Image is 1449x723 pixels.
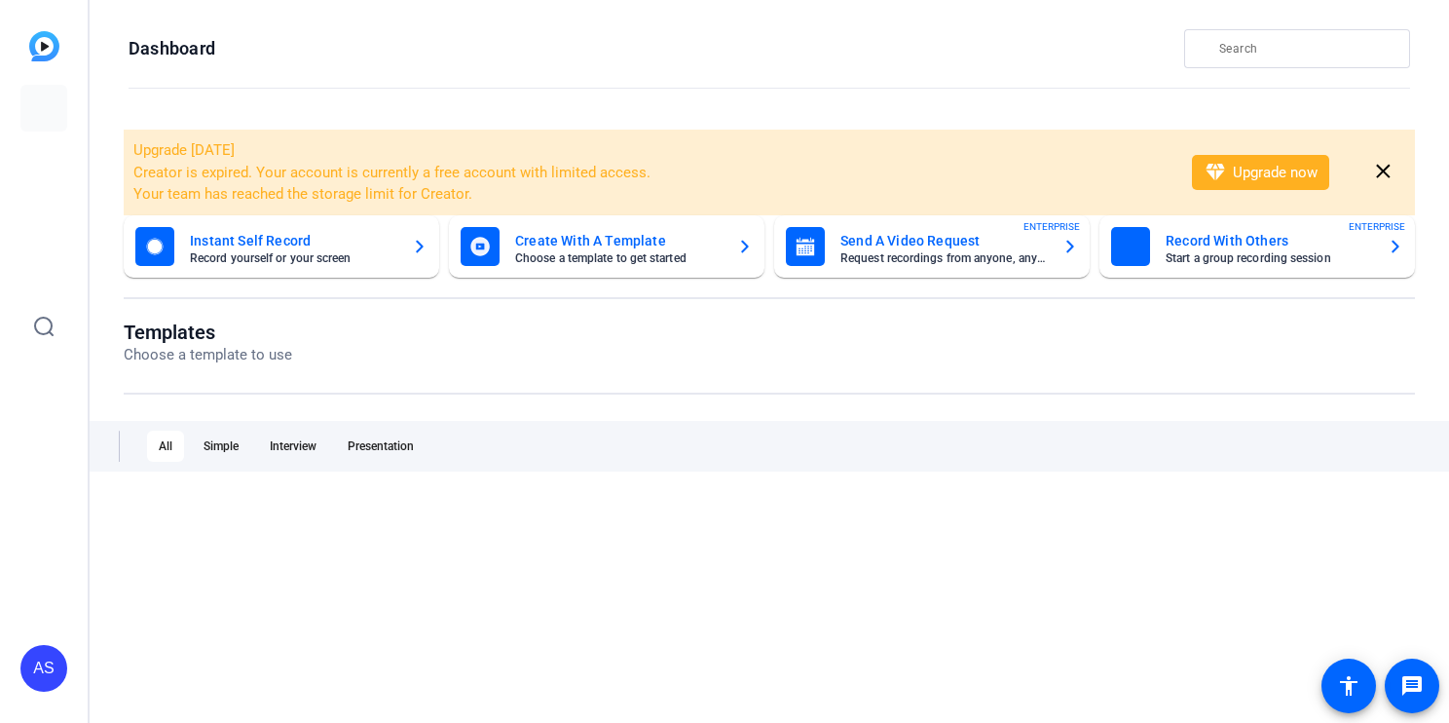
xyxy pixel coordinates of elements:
[1192,155,1329,190] button: Upgrade now
[190,252,396,264] mat-card-subtitle: Record yourself or your screen
[1166,252,1372,264] mat-card-subtitle: Start a group recording session
[1023,219,1080,234] span: ENTERPRISE
[29,31,59,61] img: blue-gradient.svg
[258,431,328,462] div: Interview
[840,252,1047,264] mat-card-subtitle: Request recordings from anyone, anywhere
[20,645,67,692] div: AS
[124,215,439,278] button: Instant Self RecordRecord yourself or your screen
[1219,37,1394,60] input: Search
[1400,674,1424,698] mat-icon: message
[124,321,292,344] h1: Templates
[133,162,1167,184] li: Creator is expired. Your account is currently a free account with limited access.
[1099,215,1415,278] button: Record With OthersStart a group recording sessionENTERPRISE
[124,344,292,366] p: Choose a template to use
[1337,674,1360,698] mat-icon: accessibility
[192,431,250,462] div: Simple
[336,431,426,462] div: Presentation
[147,431,184,462] div: All
[515,229,722,252] mat-card-title: Create With A Template
[1371,160,1395,184] mat-icon: close
[1204,161,1227,184] mat-icon: diamond
[133,183,1167,206] li: Your team has reached the storage limit for Creator.
[515,252,722,264] mat-card-subtitle: Choose a template to get started
[190,229,396,252] mat-card-title: Instant Self Record
[133,141,235,159] span: Upgrade [DATE]
[1349,219,1405,234] span: ENTERPRISE
[774,215,1090,278] button: Send A Video RequestRequest recordings from anyone, anywhereENTERPRISE
[449,215,764,278] button: Create With A TemplateChoose a template to get started
[840,229,1047,252] mat-card-title: Send A Video Request
[1166,229,1372,252] mat-card-title: Record With Others
[129,37,215,60] h1: Dashboard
